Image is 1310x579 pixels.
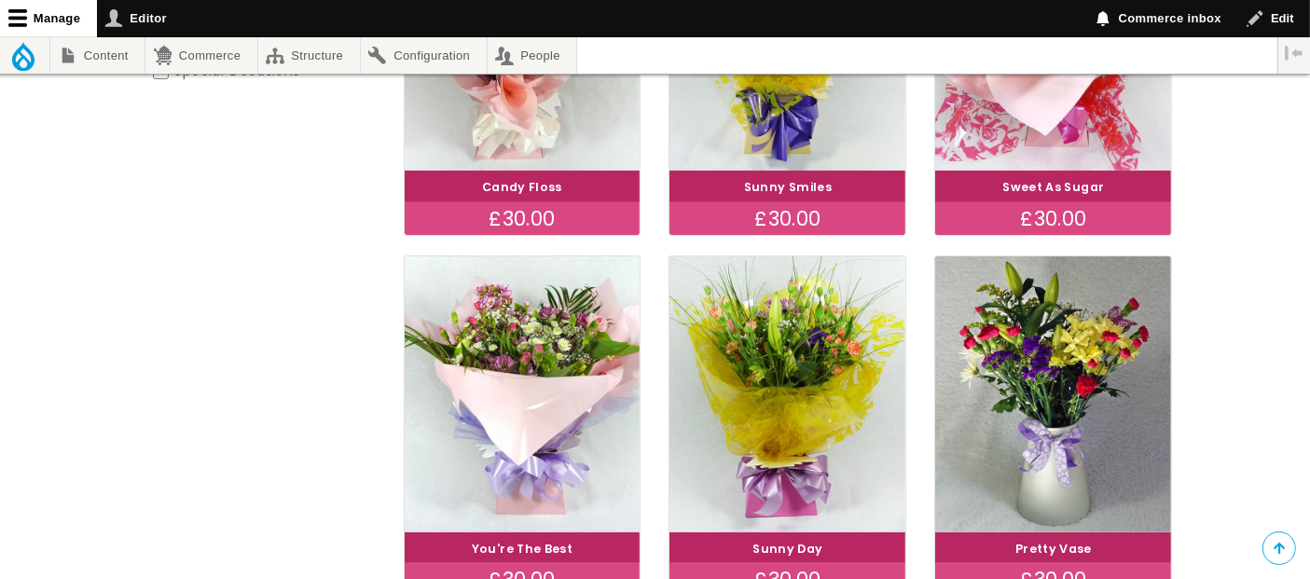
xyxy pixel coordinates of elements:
a: Structure [258,37,360,74]
img: You're The Best [405,256,641,531]
div: £30.00 [669,202,905,236]
a: Content [50,37,145,74]
a: Commerce [145,37,256,74]
a: Sweet As Sugar [1003,179,1105,195]
a: Configuration [361,37,487,74]
img: Sunny Day [669,256,905,531]
img: Pretty Vase [935,256,1171,531]
div: £30.00 [405,202,641,236]
a: You're The Best [472,541,572,557]
a: Sunny Smiles [744,179,832,195]
a: People [488,37,577,74]
a: Pretty Vase [1015,541,1092,557]
a: Sunny Day [752,541,822,557]
div: £30.00 [935,202,1171,236]
button: Vertical orientation [1278,37,1310,69]
a: Candy Floss [482,179,562,195]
